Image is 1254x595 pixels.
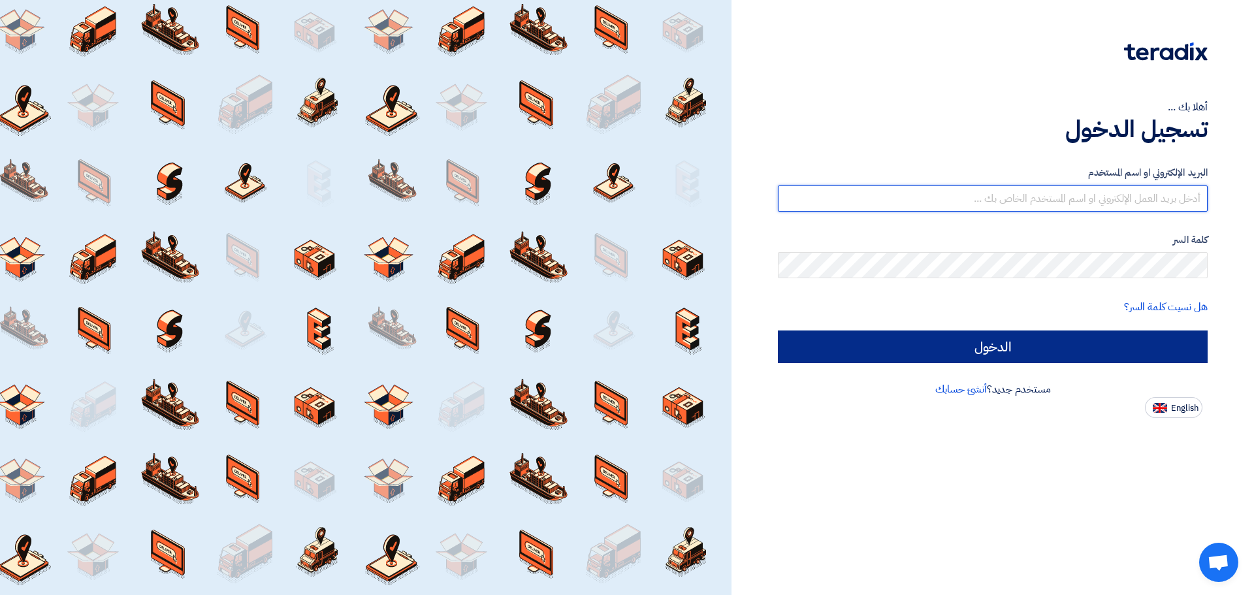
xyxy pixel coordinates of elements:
[778,185,1208,212] input: أدخل بريد العمل الإلكتروني او اسم المستخدم الخاص بك ...
[1145,397,1202,418] button: English
[1124,299,1208,315] a: هل نسيت كلمة السر؟
[1199,543,1238,582] a: دردشة مفتوحة
[778,330,1208,363] input: الدخول
[935,381,987,397] a: أنشئ حسابك
[778,233,1208,248] label: كلمة السر
[778,165,1208,180] label: البريد الإلكتروني او اسم المستخدم
[1153,403,1167,413] img: en-US.png
[778,381,1208,397] div: مستخدم جديد؟
[1124,42,1208,61] img: Teradix logo
[778,115,1208,144] h1: تسجيل الدخول
[1171,404,1198,413] span: English
[778,99,1208,115] div: أهلا بك ...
